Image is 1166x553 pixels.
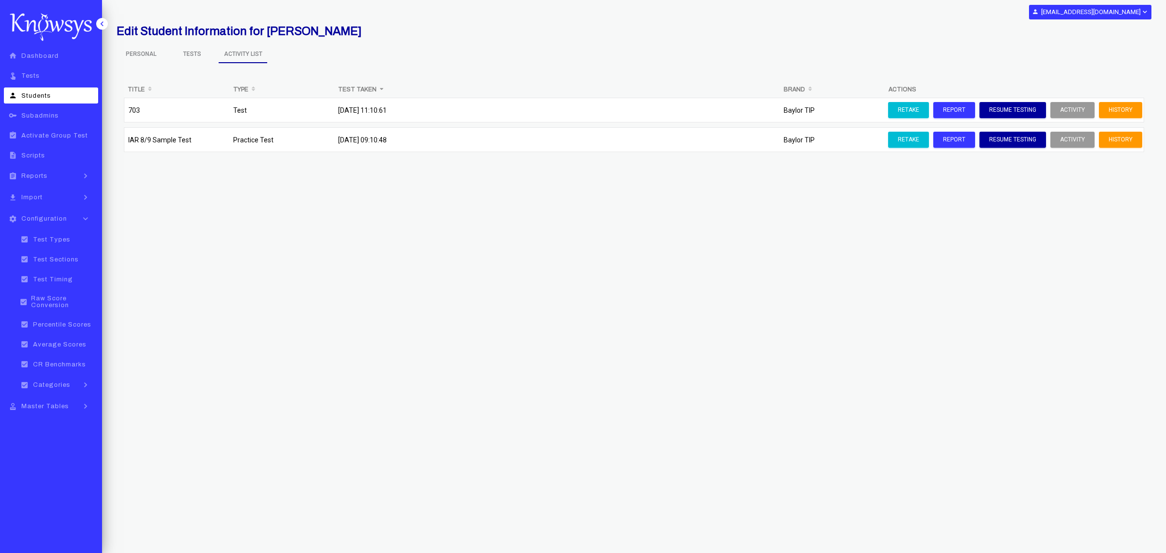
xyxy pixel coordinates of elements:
[21,52,59,59] span: Dashboard
[21,72,40,79] span: Tests
[18,381,31,389] i: check_box
[18,275,31,283] i: check_box
[1050,132,1095,148] button: Activity
[933,102,975,118] button: Report
[888,132,929,148] button: Retake
[233,86,248,93] b: Type
[229,127,334,157] td: Practice Test
[21,112,59,119] span: Subadmins
[124,127,229,157] td: IAR 8/9 Sample Test
[124,98,229,127] td: 703
[21,92,51,99] span: Students
[117,24,802,38] h2: Edit Student Information for [PERSON_NAME]
[979,132,1046,148] button: Resume Testing
[219,46,267,63] span: Activity List
[1032,8,1039,15] i: person
[18,360,31,368] i: check_box
[1050,102,1095,118] button: Activity
[18,320,31,328] i: check_box
[97,19,107,29] i: keyboard_arrow_left
[78,171,93,181] i: keyboard_arrow_right
[1099,102,1142,118] button: History
[979,102,1046,118] button: Resume Testing
[229,81,334,98] th: Type: activate to sort column ascending
[780,98,885,127] td: Baylor TIP
[18,340,31,348] i: check_box
[21,194,43,201] span: Import
[334,98,780,127] td: [DATE] 11:10:61
[888,102,929,118] button: Retake
[784,86,805,93] b: Brand
[33,321,91,328] span: Percentile Scores
[1141,8,1148,16] i: expand_more
[168,46,216,62] span: Tests
[7,172,19,180] i: assignment
[889,86,916,93] b: Actions
[33,361,86,368] span: CR Benchmarks
[780,127,885,157] td: Baylor TIP
[7,193,19,202] i: file_download
[33,381,70,388] span: Categories
[885,81,1144,98] th: Actions: activate to sort column ascending
[21,132,88,139] span: Activate Group Test
[7,215,19,223] i: settings
[7,52,19,60] i: home
[78,401,93,411] i: keyboard_arrow_right
[78,380,93,390] i: keyboard_arrow_right
[1041,8,1141,16] b: [EMAIL_ADDRESS][DOMAIN_NAME]
[18,255,31,263] i: check_box
[128,86,145,93] b: Title
[21,152,45,159] span: Scripts
[18,298,29,306] i: check_box
[229,98,334,127] td: Test
[21,173,48,179] span: Reports
[31,295,95,309] span: Raw Score Conversion
[33,276,73,283] span: Test Timing
[124,81,229,98] th: Title: activate to sort column ascending
[338,86,377,93] b: Test Taken
[7,131,19,139] i: assignment_turned_in
[1099,132,1142,148] button: History
[7,91,19,100] i: person
[78,192,93,202] i: keyboard_arrow_right
[334,81,780,98] th: Test Taken: activate to sort column ascending
[33,256,79,263] span: Test Sections
[933,132,975,148] button: Report
[33,341,86,348] span: Average Scores
[117,46,165,62] span: Personal
[78,214,93,224] i: keyboard_arrow_down
[21,403,69,410] span: Master Tables
[334,127,780,157] td: [DATE] 09:10:48
[33,236,70,243] span: Test Types
[780,81,885,98] th: Brand: activate to sort column ascending
[7,111,19,120] i: key
[7,71,19,80] i: touch_app
[7,402,19,411] i: approval
[18,235,31,243] i: check_box
[21,215,67,222] span: Configuration
[7,151,19,159] i: description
